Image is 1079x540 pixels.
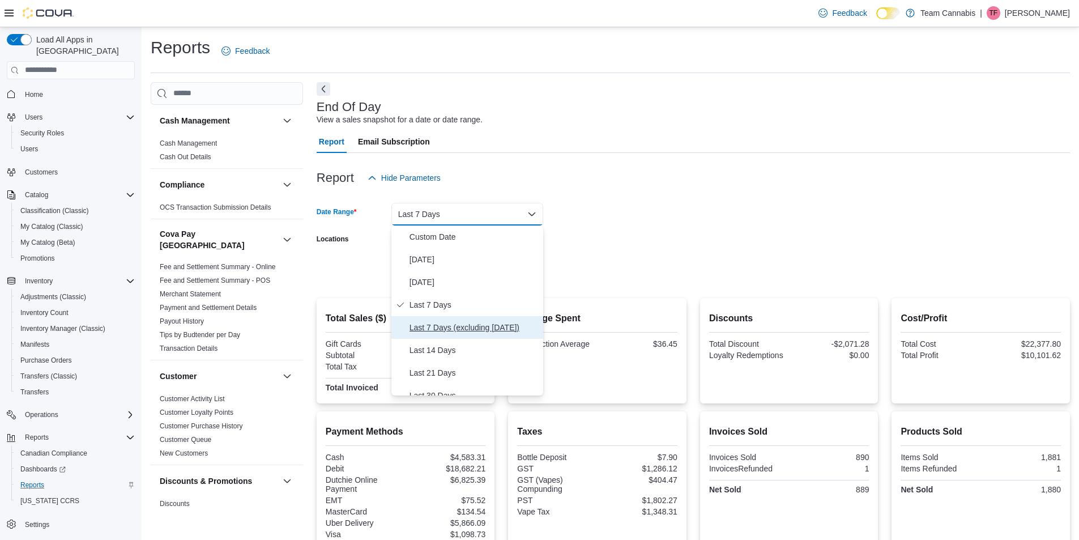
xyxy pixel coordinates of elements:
[20,274,57,288] button: Inventory
[326,464,403,473] div: Debit
[160,331,240,339] a: Tips by Budtender per Day
[20,87,135,101] span: Home
[160,317,204,326] span: Payout History
[901,453,978,462] div: Items Sold
[326,453,403,462] div: Cash
[160,139,217,147] a: Cash Management
[16,306,73,320] a: Inventory Count
[20,465,66,474] span: Dashboards
[16,142,42,156] a: Users
[25,410,58,419] span: Operations
[16,494,135,508] span: Washington CCRS
[20,254,55,263] span: Promotions
[363,167,445,189] button: Hide Parameters
[600,496,677,505] div: $1,802.27
[326,425,486,439] h2: Payment Methods
[16,290,91,304] a: Adjustments (Classic)
[410,321,539,334] span: Last 7 Days (excluding [DATE])
[901,464,978,473] div: Items Refunded
[160,475,278,487] button: Discounts & Promotions
[20,188,53,202] button: Catalog
[16,338,54,351] a: Manifests
[901,339,978,348] div: Total Cost
[983,339,1061,348] div: $22,377.80
[20,431,135,444] span: Reports
[326,518,403,528] div: Uber Delivery
[160,115,230,126] h3: Cash Management
[16,126,135,140] span: Security Roles
[517,475,595,494] div: GST (Vapes) Compunding
[317,82,330,96] button: Next
[709,485,741,494] strong: Net Sold
[160,436,211,444] a: Customer Queue
[326,339,403,348] div: Gift Cards
[709,464,787,473] div: InvoicesRefunded
[16,354,135,367] span: Purchase Orders
[16,462,70,476] a: Dashboards
[20,110,47,124] button: Users
[16,385,53,399] a: Transfers
[326,351,403,360] div: Subtotal
[16,290,135,304] span: Adjustments (Classic)
[2,109,139,125] button: Users
[280,178,294,192] button: Compliance
[517,425,677,439] h2: Taxes
[709,351,787,360] div: Loyalty Redemptions
[11,305,139,321] button: Inventory Count
[160,394,225,403] span: Customer Activity List
[2,86,139,103] button: Home
[600,475,677,484] div: $404.47
[280,474,294,488] button: Discounts & Promotions
[16,447,92,460] a: Canadian Compliance
[32,34,135,57] span: Load All Apps in [GEOGRAPHIC_DATA]
[381,172,441,184] span: Hide Parameters
[410,230,539,244] span: Custom Date
[11,289,139,305] button: Adjustments (Classic)
[901,485,933,494] strong: Net Sold
[25,113,42,122] span: Users
[160,115,278,126] button: Cash Management
[410,298,539,312] span: Last 7 Days
[25,520,49,529] span: Settings
[16,220,88,233] a: My Catalog (Classic)
[517,507,595,516] div: Vape Tax
[410,253,539,266] span: [DATE]
[410,389,539,402] span: Last 30 Days
[160,139,217,148] span: Cash Management
[160,409,233,416] a: Customer Loyalty Points
[983,453,1061,462] div: 1,881
[151,260,303,360] div: Cova Pay [GEOGRAPHIC_DATA]
[20,292,86,301] span: Adjustments (Classic)
[410,275,539,289] span: [DATE]
[326,312,486,325] h2: Total Sales ($)
[11,493,139,509] button: [US_STATE] CCRS
[20,88,48,101] a: Home
[151,137,303,168] div: Cash Management
[20,165,62,179] a: Customers
[2,187,139,203] button: Catalog
[408,464,485,473] div: $18,682.21
[326,496,403,505] div: EMT
[235,45,270,57] span: Feedback
[709,339,787,348] div: Total Discount
[317,207,357,216] label: Date Range
[160,500,190,508] a: Discounts
[317,235,349,244] label: Locations
[391,203,543,226] button: Last 7 Days
[20,496,79,505] span: [US_STATE] CCRS
[326,475,403,494] div: Dutchie Online Payment
[11,250,139,266] button: Promotions
[600,453,677,462] div: $7.90
[408,453,485,462] div: $4,583.31
[20,388,49,397] span: Transfers
[517,496,595,505] div: PST
[20,222,83,231] span: My Catalog (Classic)
[326,507,403,516] div: MasterCard
[160,263,276,271] a: Fee and Settlement Summary - Online
[160,449,208,458] span: New Customers
[410,366,539,380] span: Last 21 Days
[20,110,135,124] span: Users
[358,130,430,153] span: Email Subscription
[326,362,403,371] div: Total Tax
[326,383,378,392] strong: Total Invoiced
